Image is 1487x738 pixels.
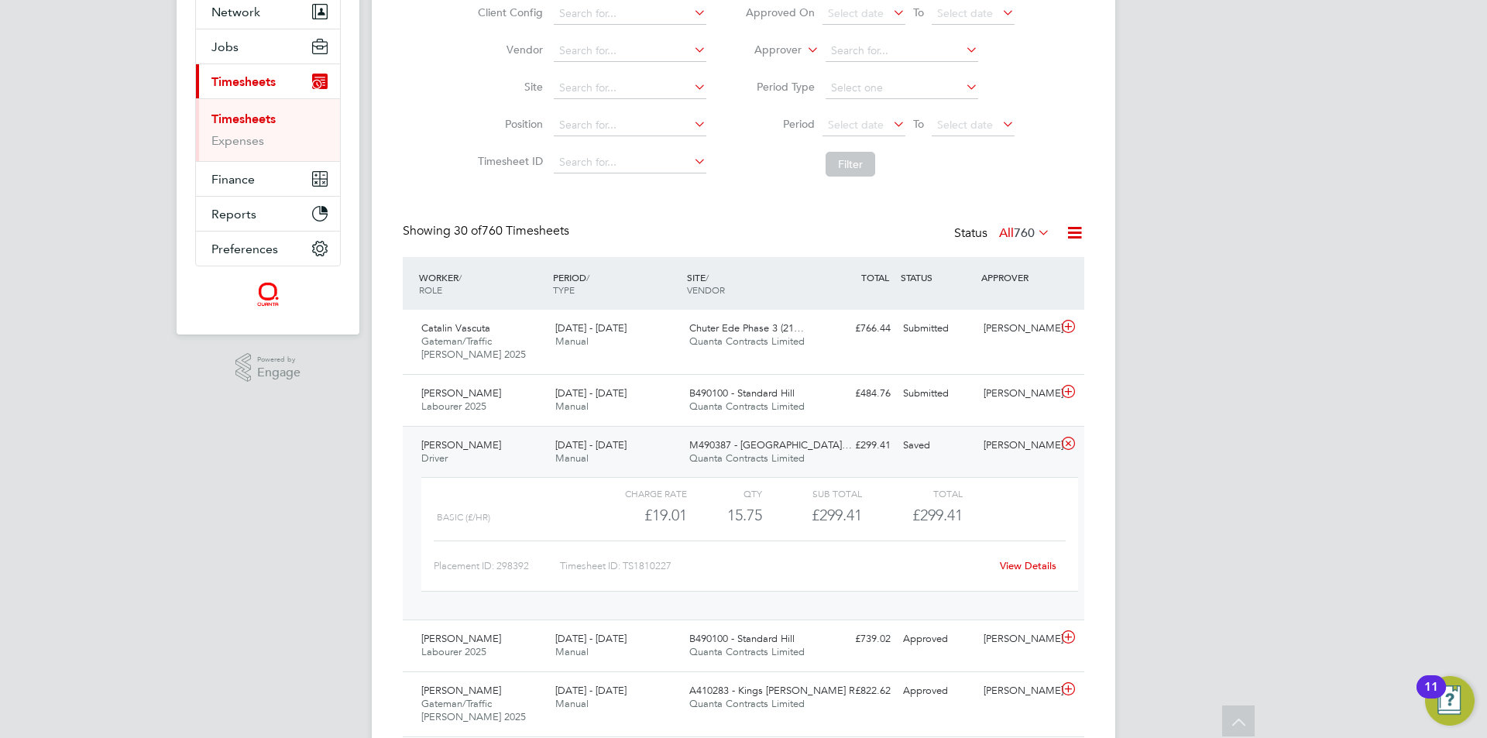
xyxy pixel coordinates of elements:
div: Placement ID: 298392 [434,554,560,578]
button: Finance [196,162,340,196]
div: £739.02 [816,626,897,652]
span: Engage [257,366,300,379]
input: Search for... [554,40,706,62]
span: Select date [828,6,884,20]
label: Site [473,80,543,94]
span: To [908,114,929,134]
span: [DATE] - [DATE] [555,684,627,697]
span: [PERSON_NAME] [421,438,501,451]
a: Expenses [211,133,264,148]
div: Submitted [897,316,977,342]
span: Quanta Contracts Limited [689,400,805,413]
span: Labourer 2025 [421,645,486,658]
input: Search for... [554,3,706,25]
button: Filter [826,152,875,177]
span: Powered by [257,353,300,366]
span: Chuter Ede Phase 3 (21… [689,321,804,335]
a: Timesheets [211,112,276,126]
span: basic (£/HR) [437,512,490,523]
label: All [999,225,1050,241]
div: Approved [897,626,977,652]
div: WORKER [415,263,549,304]
span: TOTAL [861,271,889,283]
span: Manual [555,400,589,413]
span: M490387 - [GEOGRAPHIC_DATA]… [689,438,852,451]
span: 760 [1014,225,1035,241]
label: Position [473,117,543,131]
span: / [706,271,709,283]
input: Search for... [554,115,706,136]
span: B490100 - Standard Hill [689,386,795,400]
label: Approved On [745,5,815,19]
span: Gateman/Traffic [PERSON_NAME] 2025 [421,335,526,361]
span: Jobs [211,39,239,54]
label: Timesheet ID [473,154,543,168]
span: Quanta Contracts Limited [689,645,805,658]
div: Status [954,223,1053,245]
div: Showing [403,223,572,239]
span: Manual [555,335,589,348]
span: Quanta Contracts Limited [689,335,805,348]
label: Period Type [745,80,815,94]
span: Catalin Vascuta [421,321,490,335]
div: [PERSON_NAME] [977,381,1058,407]
span: VENDOR [687,283,725,296]
button: Reports [196,197,340,231]
span: Timesheets [211,74,276,89]
span: ROLE [419,283,442,296]
span: Manual [555,645,589,658]
a: Go to home page [195,282,341,307]
div: Submitted [897,381,977,407]
div: Total [862,484,962,503]
button: Jobs [196,29,340,64]
img: quantacontracts-logo-retina.png [256,282,279,307]
span: [DATE] - [DATE] [555,632,627,645]
input: Search for... [826,40,978,62]
span: Labourer 2025 [421,400,486,413]
span: [PERSON_NAME] [421,386,501,400]
label: Period [745,117,815,131]
span: [DATE] - [DATE] [555,386,627,400]
span: Preferences [211,242,278,256]
a: Powered byEngage [235,353,301,383]
div: Timesheet ID: TS1810227 [560,554,990,578]
span: 760 Timesheets [454,223,569,239]
span: Select date [828,118,884,132]
span: Quanta Contracts Limited [689,697,805,710]
span: [DATE] - [DATE] [555,438,627,451]
span: [PERSON_NAME] [421,684,501,697]
span: Finance [211,172,255,187]
span: 30 of [454,223,482,239]
div: APPROVER [977,263,1058,291]
span: Manual [555,697,589,710]
span: / [458,271,462,283]
label: Approver [732,43,802,58]
span: TYPE [553,283,575,296]
span: [DATE] - [DATE] [555,321,627,335]
input: Select one [826,77,978,99]
span: Select date [937,6,993,20]
div: 11 [1424,687,1438,707]
div: [PERSON_NAME] [977,433,1058,458]
div: [PERSON_NAME] [977,678,1058,704]
div: £299.41 [816,433,897,458]
div: [PERSON_NAME] [977,626,1058,652]
input: Search for... [554,152,706,173]
span: Reports [211,207,256,221]
label: Client Config [473,5,543,19]
button: Timesheets [196,64,340,98]
span: Driver [421,451,448,465]
span: Manual [555,451,589,465]
span: Gateman/Traffic [PERSON_NAME] 2025 [421,697,526,723]
span: Quanta Contracts Limited [689,451,805,465]
div: Approved [897,678,977,704]
div: Charge rate [587,484,687,503]
div: £19.01 [587,503,687,528]
div: STATUS [897,263,977,291]
div: £822.62 [816,678,897,704]
div: £299.41 [762,503,862,528]
span: A410283 - Kings [PERSON_NAME] R… [689,684,865,697]
span: Network [211,5,260,19]
div: PERIOD [549,263,683,304]
span: To [908,2,929,22]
